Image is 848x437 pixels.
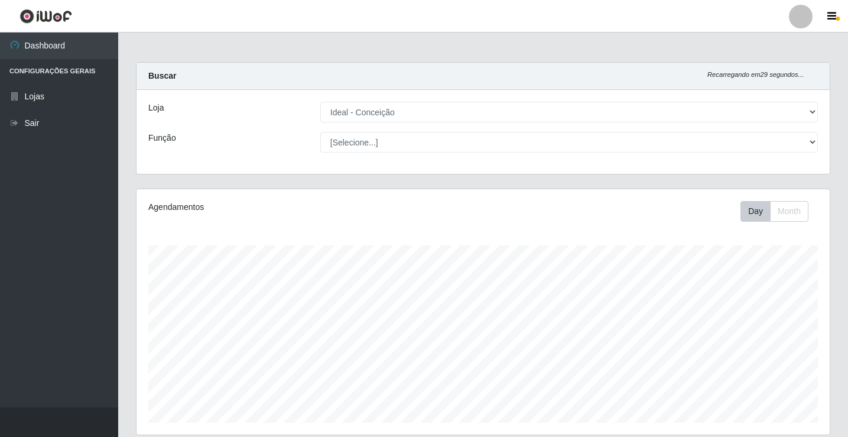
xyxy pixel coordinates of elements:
[770,201,808,222] button: Month
[148,71,176,80] strong: Buscar
[148,201,417,213] div: Agendamentos
[740,201,818,222] div: Toolbar with button groups
[148,132,176,144] label: Função
[740,201,771,222] button: Day
[148,102,164,114] label: Loja
[740,201,808,222] div: First group
[707,71,804,78] i: Recarregando em 29 segundos...
[20,9,72,24] img: CoreUI Logo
